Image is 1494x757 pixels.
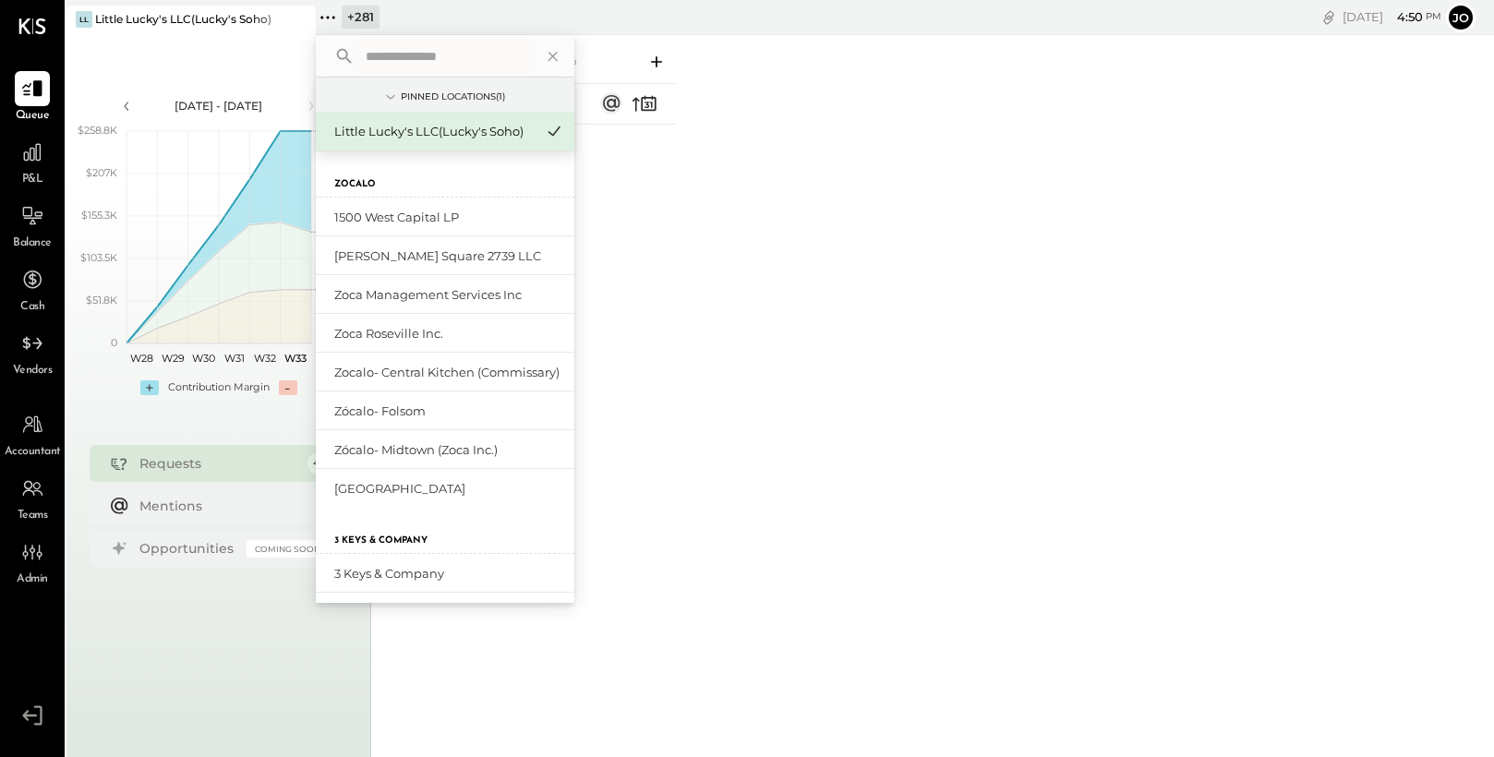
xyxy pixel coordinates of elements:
div: Zocalo- Central Kitchen (Commissary) [334,364,565,381]
div: Pinned Locations ( 1 ) [401,90,505,103]
text: W32 [254,352,276,365]
div: + [140,380,159,395]
span: P&L [22,172,43,188]
a: Vendors [1,326,64,379]
text: W29 [161,352,184,365]
a: P&L [1,135,64,188]
span: Balance [13,235,52,252]
div: Zoca Roseville Inc. [334,325,565,342]
a: Cash [1,262,64,316]
button: Jo [1446,3,1476,32]
text: W31 [223,352,244,365]
span: Cash [20,299,44,316]
text: $51.8K [86,294,117,306]
div: Zócalo- Midtown (Zoca Inc.) [334,441,565,459]
div: Requests [139,454,298,473]
div: [PERSON_NAME] Square 2739 LLC [334,247,565,265]
label: Zocalo [334,178,376,191]
text: 0 [111,336,117,349]
div: Opportunities [139,539,237,558]
a: Accountant [1,407,64,461]
div: Zócalo- Folsom [334,403,565,420]
a: Queue [1,71,64,125]
label: 3 Keys & Company [334,535,428,547]
div: 1500 West Capital LP [334,209,565,226]
div: [GEOGRAPHIC_DATA] [334,480,565,498]
text: W30 [191,352,214,365]
div: Little Lucky's LLC(Lucky's Soho) [95,11,271,27]
div: 41 [307,452,330,475]
div: + 281 [342,6,380,29]
div: Coming Soon [247,540,330,558]
span: Vendors [13,363,53,379]
div: Zoca Management Services Inc [334,286,565,304]
span: Teams [18,508,48,524]
div: copy link [1319,7,1338,27]
div: Mentions [139,497,320,515]
text: $155.3K [81,209,117,222]
div: LL [76,11,92,28]
text: $103.5K [80,251,117,264]
span: Admin [17,571,48,588]
text: W28 [130,352,153,365]
span: Accountant [5,444,61,461]
a: Balance [1,198,64,252]
div: - [279,380,297,395]
a: Admin [1,535,64,588]
a: Teams [1,471,64,524]
div: 3 Keys & Company [334,565,565,583]
div: [DATE] - [DATE] [140,98,297,114]
span: Queue [16,108,50,125]
text: $258.8K [78,124,117,137]
text: $207K [86,166,117,179]
div: Little Lucky's LLC(Lucky's Soho) [334,123,534,140]
div: Contribution Margin [168,380,270,395]
div: [DATE] [1343,8,1441,26]
text: W33 [284,352,307,365]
